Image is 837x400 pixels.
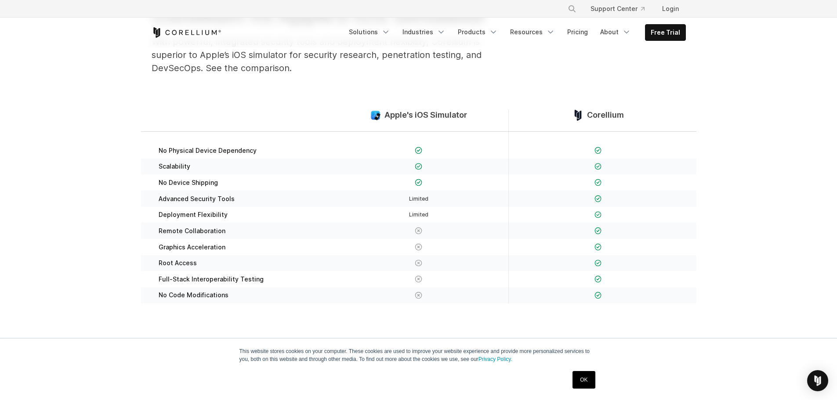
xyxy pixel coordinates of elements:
a: Login [655,1,686,17]
img: Checkmark [594,259,602,267]
span: Limited [409,195,428,202]
img: Checkmark [415,163,422,170]
div: Open Intercom Messenger [807,370,828,391]
div: Navigation Menu [344,24,686,41]
a: Industries [397,24,451,40]
img: Checkmark [594,163,602,170]
a: About [595,24,636,40]
a: Resources [505,24,560,40]
img: X [415,243,422,251]
a: Privacy Policy. [478,356,512,362]
span: Root Access [159,259,197,267]
span: No Device Shipping [159,179,218,187]
img: Checkmark [415,147,422,154]
span: Apple's iOS Simulator [384,110,467,120]
img: Checkmark [594,292,602,299]
div: Navigation Menu [557,1,686,17]
img: X [415,259,422,267]
img: Checkmark [594,179,602,186]
p: This website stores cookies on your computer. These cookies are used to improve your website expe... [239,347,598,363]
span: Remote Collaboration [159,227,225,235]
span: Corellium [587,110,624,120]
img: X [415,292,422,299]
a: Solutions [344,24,395,40]
img: X [415,227,422,234]
img: compare_ios-simulator--large [370,110,381,121]
p: With powerful, integrated security tools and deployment flexibility, Corellium is superior to App... [152,35,503,75]
img: Checkmark [594,211,602,219]
span: No Code Modifications [159,291,228,299]
a: Products [453,24,503,40]
img: Checkmark [594,227,602,234]
span: Scalability [159,162,190,170]
img: X [415,275,422,283]
button: Search [564,1,580,17]
span: Advanced Security Tools [159,195,235,203]
a: Pricing [562,24,593,40]
a: Corellium Home [152,27,221,38]
img: Checkmark [594,275,602,283]
img: Checkmark [594,147,602,154]
span: Graphics Acceleration [159,243,225,251]
a: Free Trial [645,25,685,40]
span: No Physical Device Dependency [159,147,257,155]
a: OK [572,371,595,389]
img: Checkmark [594,243,602,251]
img: Checkmark [594,195,602,202]
img: Checkmark [415,179,422,186]
span: Limited [409,211,428,218]
span: Deployment Flexibility [159,211,228,219]
span: Full-Stack Interoperability Testing [159,275,264,283]
a: Support Center [583,1,652,17]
